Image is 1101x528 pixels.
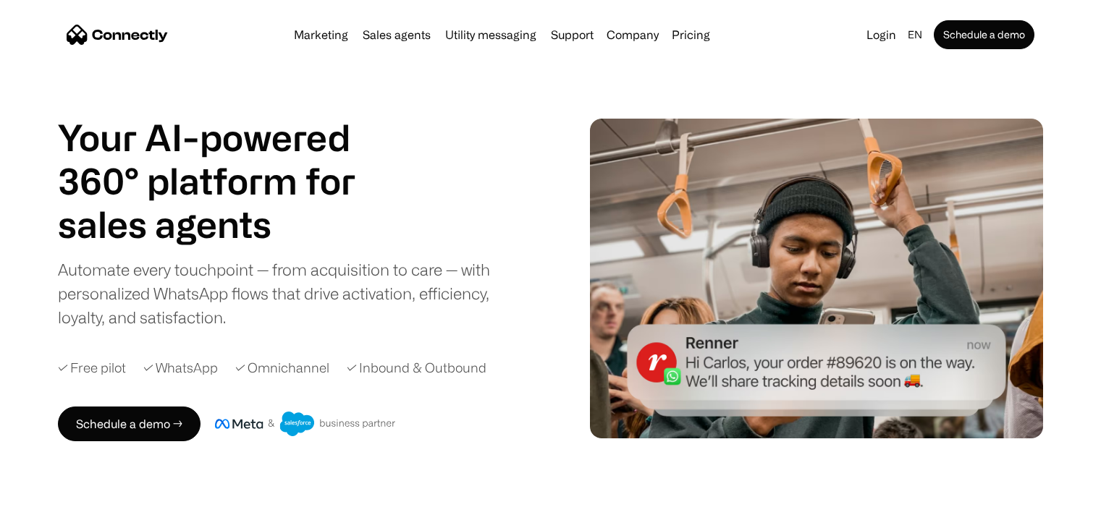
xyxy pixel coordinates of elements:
a: Sales agents [357,29,436,41]
div: carousel [58,203,391,246]
div: en [902,25,931,45]
div: Company [602,25,663,45]
a: Pricing [666,29,716,41]
div: 1 of 4 [58,203,391,246]
a: home [67,24,168,46]
a: Login [861,25,902,45]
h1: Your AI-powered 360° platform for [58,116,391,203]
a: Marketing [288,29,354,41]
a: Support [545,29,599,41]
div: ✓ Omnichannel [235,358,329,378]
ul: Language list [29,503,87,523]
h1: sales agents [58,203,391,246]
div: ✓ WhatsApp [143,358,218,378]
aside: Language selected: English [14,501,87,523]
a: Schedule a demo [934,20,1034,49]
div: Company [607,25,659,45]
div: Automate every touchpoint — from acquisition to care — with personalized WhatsApp flows that driv... [58,257,514,329]
div: en [908,25,922,45]
img: Meta and Salesforce business partner badge. [215,412,396,436]
a: Schedule a demo → [58,406,201,441]
div: ✓ Inbound & Outbound [347,358,486,378]
a: Utility messaging [439,29,542,41]
div: ✓ Free pilot [58,358,126,378]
